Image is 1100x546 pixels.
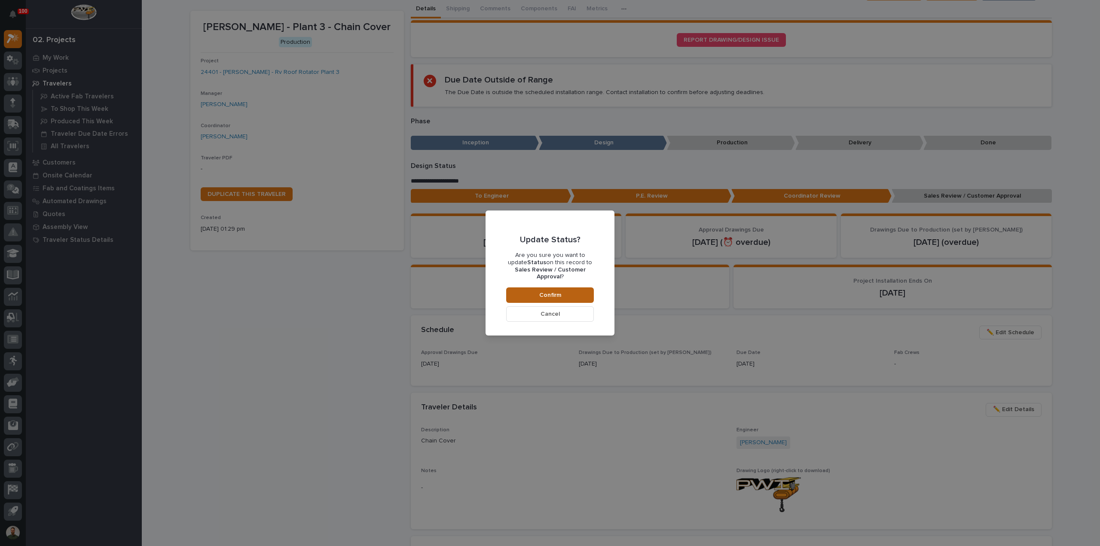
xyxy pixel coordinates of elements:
button: Confirm [506,287,594,303]
button: Cancel [506,306,594,322]
span: Cancel [541,310,560,318]
b: Status [527,259,546,265]
p: Are you sure you want to update on this record to ? [506,252,594,281]
p: Update Status? [520,235,581,245]
b: Sales Review / Customer Approval [515,267,586,280]
span: Confirm [539,291,561,299]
